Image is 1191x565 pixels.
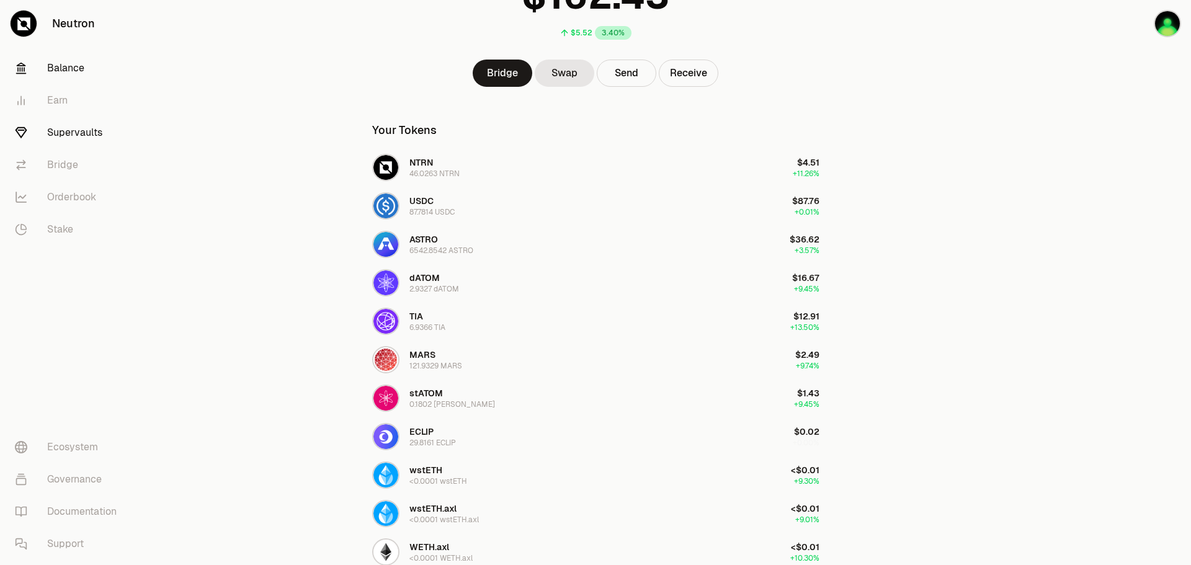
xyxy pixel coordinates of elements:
button: NTRN LogoNTRN46.0263 NTRN$4.51+11.26% [365,149,827,186]
button: Receive [659,60,718,87]
a: Bridge [5,149,134,181]
span: wstETH [409,465,442,476]
a: Stake [5,213,134,246]
span: $16.67 [792,272,819,283]
button: ECLIP LogoECLIP29.8161 ECLIP$0.02+0.00% [365,418,827,455]
a: Documentation [5,496,134,528]
div: 2.9327 dATOM [409,284,459,294]
button: wstETH.axl LogowstETH.axl<0.0001 wstETH.axl<$0.01+9.01% [365,495,827,532]
img: USDC Logo [373,194,398,218]
img: ECLIP Logo [373,424,398,449]
span: <$0.01 [791,465,819,476]
div: 29.8161 ECLIP [409,438,456,448]
div: $5.52 [571,28,592,38]
button: stATOM LogostATOM0.1802 [PERSON_NAME]$1.43+9.45% [365,380,827,417]
span: wstETH.axl [409,503,457,514]
img: wstETH.axl Logo [373,501,398,526]
div: 87.7814 USDC [409,207,455,217]
a: Swap [535,60,594,87]
span: WETH.axl [409,541,449,553]
span: +3.57% [795,246,819,256]
a: Orderbook [5,181,134,213]
span: +9.30% [794,476,819,486]
span: $4.51 [797,157,819,168]
span: USDC [409,195,434,207]
img: dATOM Logo [373,270,398,295]
button: TIA LogoTIA6.9366 TIA$12.91+13.50% [365,303,827,340]
img: MARS Logo [373,347,398,372]
img: wstETH Logo [373,463,398,487]
span: $0.02 [794,426,819,437]
span: +9.74% [796,361,819,371]
a: Bridge [473,60,532,87]
img: stATOM Logo [373,386,398,411]
span: +0.00% [793,438,819,448]
a: Governance [5,463,134,496]
a: Supervaults [5,117,134,149]
span: $87.76 [792,195,819,207]
button: dATOM LogodATOM2.9327 dATOM$16.67+9.45% [365,264,827,301]
img: TIA Logo [373,309,398,334]
span: +9.01% [795,515,819,525]
span: +10.30% [790,553,819,563]
span: NTRN [409,157,433,168]
span: $1.43 [797,388,819,399]
a: Balance [5,52,134,84]
span: +0.01% [795,207,819,217]
button: MARS LogoMARS121.9329 MARS$2.49+9.74% [365,341,827,378]
div: <0.0001 wstETH.axl [409,515,479,525]
span: +9.45% [794,399,819,409]
span: ECLIP [409,426,434,437]
button: USDC LogoUSDC87.7814 USDC$87.76+0.01% [365,187,827,225]
button: ASTRO LogoASTRO6542.8542 ASTRO$36.62+3.57% [365,226,827,263]
span: stATOM [409,388,443,399]
span: $36.62 [790,234,819,245]
div: 0.1802 [PERSON_NAME] [409,399,495,409]
div: 46.0263 NTRN [409,169,460,179]
img: ASTRO Logo [373,232,398,257]
span: +13.50% [790,323,819,332]
div: Your Tokens [372,122,437,139]
span: ASTRO [409,234,438,245]
img: WETH.axl Logo [373,540,398,564]
div: <0.0001 wstETH [409,476,467,486]
span: MARS [409,349,435,360]
button: Send [597,60,656,87]
span: +11.26% [793,169,819,179]
a: Earn [5,84,134,117]
button: wstETH LogowstETH<0.0001 wstETH<$0.01+9.30% [365,456,827,494]
div: <0.0001 WETH.axl [409,553,473,563]
span: dATOM [409,272,440,283]
span: TIA [409,311,423,322]
div: 6542.8542 ASTRO [409,246,473,256]
a: Ecosystem [5,431,134,463]
div: 6.9366 TIA [409,323,445,332]
span: <$0.01 [791,541,819,553]
img: NTRN Logo [373,155,398,180]
span: $2.49 [795,349,819,360]
span: +9.45% [794,284,819,294]
a: Support [5,528,134,560]
div: 121.9329 MARS [409,361,462,371]
span: <$0.01 [791,503,819,514]
div: 3.40% [595,26,631,40]
img: Frost_Ledger [1154,10,1181,37]
span: $12.91 [793,311,819,322]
